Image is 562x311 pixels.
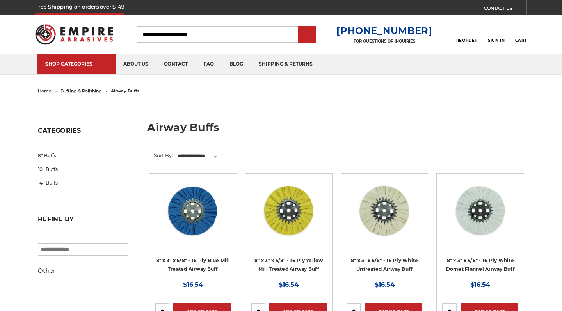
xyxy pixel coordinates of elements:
img: 8 x 3 x 5/8 airway buff yellow mill treatment [258,179,320,242]
span: Reorder [456,38,478,43]
a: 8" x 3" x 5/8" - 16 Ply Yellow Mill Treated Airway Buff [254,258,323,272]
span: $16.54 [279,281,299,288]
a: CONTACT US [484,4,526,15]
a: home [38,88,52,94]
a: 8" x 3" x 5/8" - 16 Ply Blue Mill Treated Airway Buff [156,258,230,272]
input: Submit [299,27,315,43]
img: Empire Abrasives [35,19,113,50]
img: 8 inch white domet flannel airway buffing wheel [449,179,512,242]
h5: Refine by [38,215,128,227]
a: buffing & polishing [60,88,102,94]
span: $16.54 [375,281,395,288]
span: Cart [515,38,527,43]
a: about us [116,54,156,74]
a: 8" x 3" x 5/8" - 16 Ply White Domet Flannel Airway Buff [446,258,515,272]
a: 10" Buffs [38,162,128,176]
a: 8" Buffs [38,149,128,162]
img: blue mill treated 8 inch airway buffing wheel [162,179,224,242]
a: 8 inch untreated airway buffing wheel [347,179,422,255]
a: blog [222,54,251,74]
a: shipping & returns [251,54,320,74]
span: $16.54 [183,281,203,288]
span: $16.54 [470,281,490,288]
a: faq [196,54,222,74]
img: 8 inch untreated airway buffing wheel [353,179,416,242]
a: [PHONE_NUMBER] [336,25,432,36]
select: Sort By: [176,150,222,162]
h1: airway buffs [147,122,524,139]
p: FOR QUESTIONS OR INQUIRIES [336,39,432,44]
a: 8" x 3" x 5/8" - 16 Ply White Untreated Airway Buff [351,258,418,272]
div: SHOP CATEGORIES [45,61,108,67]
span: airway buffs [111,88,139,94]
a: 8 x 3 x 5/8 airway buff yellow mill treatment [251,179,327,255]
a: 8 inch white domet flannel airway buffing wheel [442,179,518,255]
a: contact [156,54,196,74]
a: 14" Buffs [38,176,128,190]
a: blue mill treated 8 inch airway buffing wheel [155,179,231,255]
span: Sign In [488,38,505,43]
a: Reorder [456,26,478,43]
h5: Categories [38,127,128,139]
label: Sort By: [149,149,173,161]
a: Cart [515,26,527,43]
h5: Other [38,266,128,275]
